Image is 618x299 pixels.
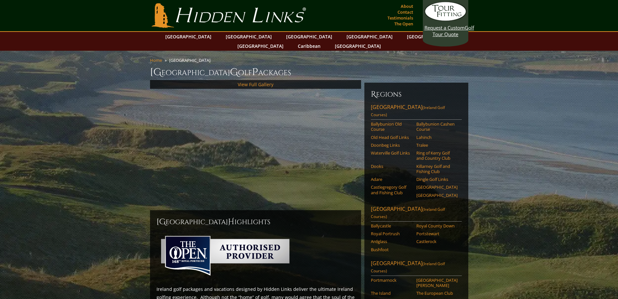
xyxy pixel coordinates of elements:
[371,260,462,276] a: [GEOGRAPHIC_DATA](Ireland Golf Courses)
[416,150,458,161] a: Ring of Kerry Golf and Country Club
[230,66,238,79] span: G
[399,2,415,11] a: About
[416,184,458,190] a: [GEOGRAPHIC_DATA]
[371,103,462,120] a: [GEOGRAPHIC_DATA](Ireland Golf Courses)
[371,247,412,252] a: Bushfoot
[416,143,458,148] a: Tralee
[252,66,258,79] span: P
[416,135,458,140] a: Lahinch
[371,223,412,228] a: Ballycastle
[228,217,234,227] span: H
[371,121,412,132] a: Ballybunion Old Course
[332,41,384,51] a: [GEOGRAPHIC_DATA]
[416,278,458,288] a: [GEOGRAPHIC_DATA][PERSON_NAME]
[386,13,415,22] a: Testimonials
[416,231,458,236] a: Portstewart
[371,105,445,117] span: (Ireland Golf Courses)
[234,41,287,51] a: [GEOGRAPHIC_DATA]
[371,205,462,222] a: [GEOGRAPHIC_DATA](Ireland Golf Courses)
[416,193,458,198] a: [GEOGRAPHIC_DATA]
[150,57,162,63] a: Home
[157,217,355,227] h2: [GEOGRAPHIC_DATA] ighlights
[424,2,467,37] a: Request a CustomGolf Tour Quote
[371,150,412,156] a: Waterville Golf Links
[371,291,412,296] a: The Island
[371,261,445,274] span: (Ireland Golf Courses)
[416,177,458,182] a: Dingle Golf Links
[371,135,412,140] a: Old Head Golf Links
[343,32,396,41] a: [GEOGRAPHIC_DATA]
[371,164,412,169] a: Dooks
[416,121,458,132] a: Ballybunion Cashen Course
[295,41,324,51] a: Caribbean
[396,7,415,17] a: Contact
[404,32,456,41] a: [GEOGRAPHIC_DATA]
[169,57,213,63] li: [GEOGRAPHIC_DATA]
[416,291,458,296] a: The European Club
[371,278,412,283] a: Portmarnock
[238,81,273,88] a: View Full Gallery
[416,164,458,174] a: Killarney Golf and Fishing Club
[416,223,458,228] a: Royal County Down
[371,89,462,100] h6: Regions
[371,184,412,195] a: Castlegregory Golf and Fishing Club
[371,143,412,148] a: Doonbeg Links
[222,32,275,41] a: [GEOGRAPHIC_DATA]
[371,207,445,219] span: (Ireland Golf Courses)
[424,24,465,31] span: Request a Custom
[283,32,335,41] a: [GEOGRAPHIC_DATA]
[393,19,415,28] a: The Open
[371,239,412,244] a: Ardglass
[416,239,458,244] a: Castlerock
[162,32,215,41] a: [GEOGRAPHIC_DATA]
[371,177,412,182] a: Adare
[371,231,412,236] a: Royal Portrush
[150,66,468,79] h1: [GEOGRAPHIC_DATA] olf ackages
